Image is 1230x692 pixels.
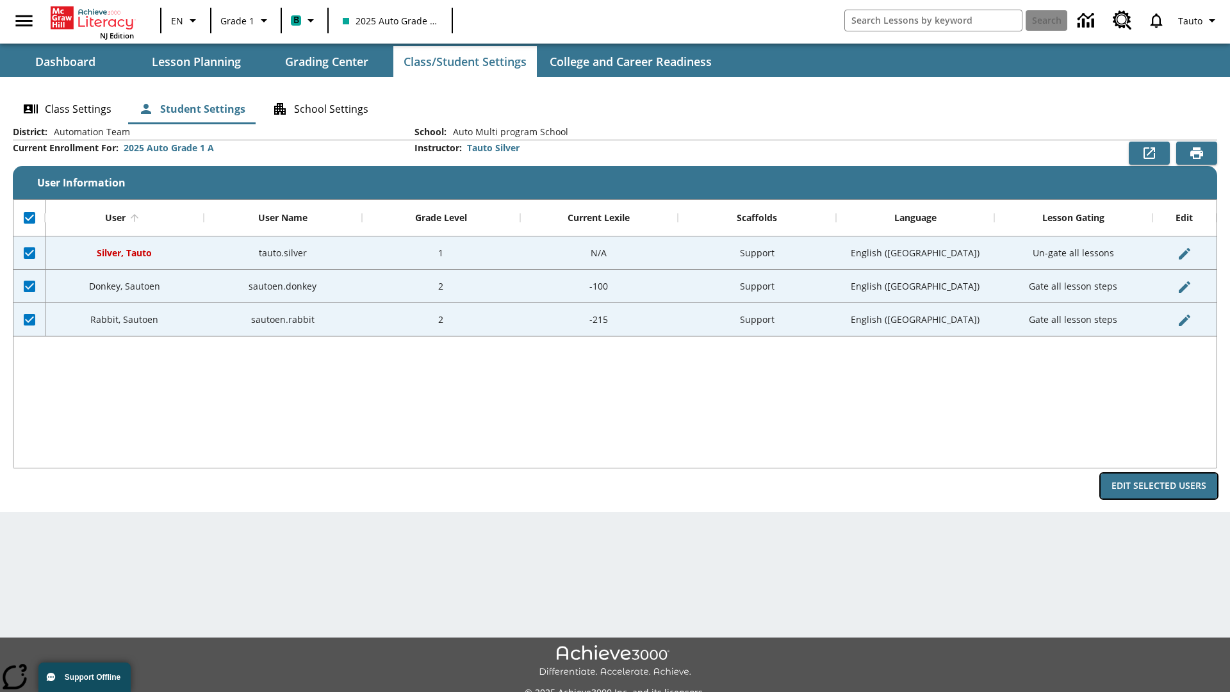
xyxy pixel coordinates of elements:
[263,46,391,77] button: Grading Center
[100,31,134,40] span: NJ Edition
[171,14,183,28] span: EN
[447,126,568,138] span: Auto Multi program School
[678,236,836,270] div: Support
[215,9,277,32] button: Grade: Grade 1, Select a grade
[65,673,120,682] span: Support Offline
[13,143,119,154] h2: Current Enrollment For :
[467,142,520,154] div: Tauto Silver
[836,303,994,336] div: English (US)
[105,212,126,224] div: User
[38,663,131,692] button: Support Offline
[262,94,379,124] button: School Settings
[1101,474,1217,498] button: Edit Selected Users
[1140,4,1173,37] a: Notifications
[836,270,994,303] div: English (US)
[132,46,260,77] button: Lesson Planning
[894,212,937,224] div: Language
[1042,212,1104,224] div: Lesson Gating
[258,212,307,224] div: User Name
[204,303,362,336] div: sautoen.rabbit
[393,46,537,77] button: Class/Student Settings
[737,212,777,224] div: Scaffolds
[1172,274,1197,300] button: Edit User
[678,303,836,336] div: Support
[1178,14,1202,28] span: Tauto
[128,94,256,124] button: Student Settings
[362,236,520,270] div: 1
[836,236,994,270] div: English (US)
[568,212,630,224] div: Current Lexile
[13,94,1217,124] div: Class/Student Settings
[362,270,520,303] div: 2
[414,143,462,154] h2: Instructor :
[286,9,324,32] button: Boost Class color is teal. Change class color
[1129,142,1170,165] button: Export to CSV
[994,236,1152,270] div: Un-gate all lessons
[51,5,134,31] a: Home
[165,9,206,32] button: Language: EN, Select a language
[1176,212,1193,224] div: Edit
[1176,142,1217,165] button: Print Preview
[994,270,1152,303] div: Gate all lesson steps
[13,126,1217,499] div: User Information
[124,142,214,154] div: 2025 Auto Grade 1 A
[520,270,678,303] div: -100
[362,303,520,336] div: 2
[343,14,438,28] span: 2025 Auto Grade 1 A
[220,14,254,28] span: Grade 1
[97,247,152,259] span: Silver, Tauto
[13,94,122,124] button: Class Settings
[5,2,43,40] button: Open side menu
[678,270,836,303] div: Support
[13,127,47,138] h2: District :
[47,126,130,138] span: Automation Team
[994,303,1152,336] div: Gate all lesson steps
[1172,308,1197,333] button: Edit User
[204,270,362,303] div: sautoen.donkey
[520,303,678,336] div: -215
[539,46,722,77] button: College and Career Readiness
[293,12,299,28] span: B
[414,127,447,138] h2: School :
[1173,9,1225,32] button: Profile/Settings
[89,280,160,292] span: Donkey, Sautoen
[1,46,129,77] button: Dashboard
[539,645,691,678] img: Achieve3000 Differentiate Accelerate Achieve
[520,236,678,270] div: N/A
[1070,3,1105,38] a: Data Center
[37,176,126,190] span: User Information
[204,236,362,270] div: tauto.silver
[90,313,158,325] span: Rabbit, Sautoen
[51,4,134,40] div: Home
[845,10,1022,31] input: search field
[415,212,467,224] div: Grade Level
[1105,3,1140,38] a: Resource Center, Will open in new tab
[1172,241,1197,267] button: Edit User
